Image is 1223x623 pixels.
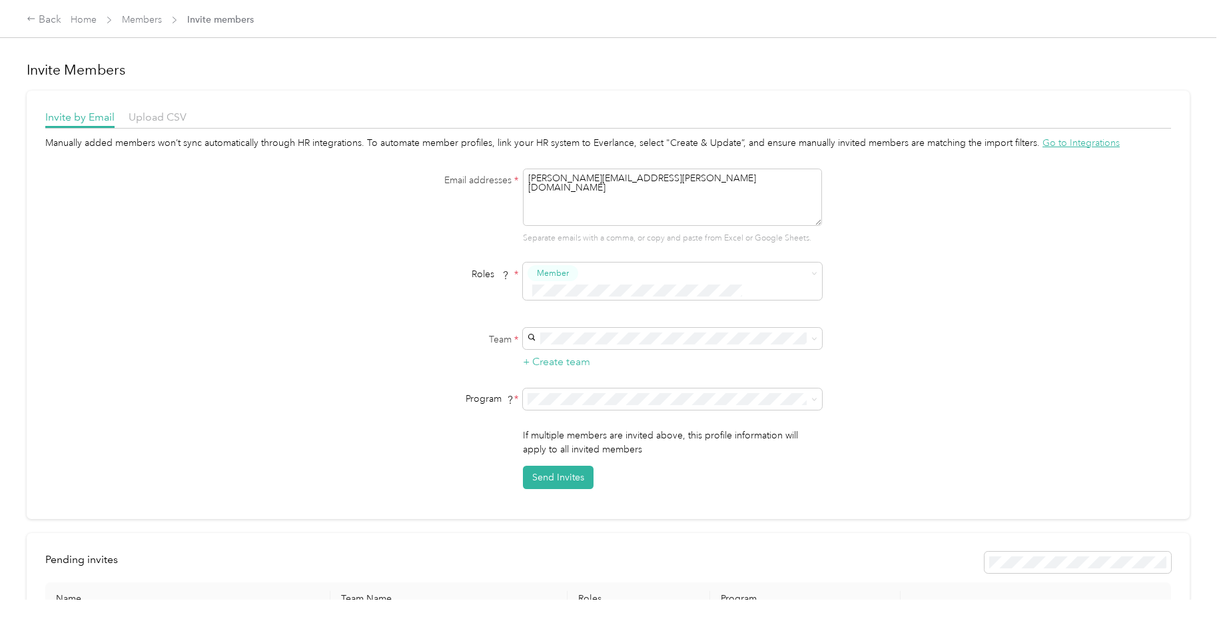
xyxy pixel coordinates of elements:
div: Manually added members won’t sync automatically through HR integrations. To automate member profi... [45,136,1171,150]
th: Program [710,582,900,616]
span: Pending invites [45,553,118,566]
a: Home [71,14,97,25]
p: If multiple members are invited above, this profile information will apply to all invited members [523,428,822,456]
label: Email addresses [352,173,518,187]
button: Member [528,265,578,282]
div: Program [352,392,518,406]
span: Roles [467,264,514,285]
a: Members [122,14,162,25]
th: Name [45,582,330,616]
textarea: [PERSON_NAME][EMAIL_ADDRESS][PERSON_NAME][DOMAIN_NAME] [523,169,822,226]
th: Team Name [330,582,568,616]
button: Send Invites [523,466,594,489]
label: Team [352,332,518,346]
div: Back [27,12,61,28]
h1: Invite Members [27,61,1190,79]
span: Member [537,267,569,279]
span: Go to Integrations [1042,137,1120,149]
div: Resend all invitations [985,552,1171,573]
div: left-menu [45,552,127,573]
th: Roles [568,582,710,616]
div: info-bar [45,552,1171,573]
iframe: Everlance-gr Chat Button Frame [1148,548,1223,623]
p: Separate emails with a comma, or copy and paste from Excel or Google Sheets. [523,233,822,245]
span: Upload CSV [129,111,187,123]
span: Invite members [187,13,254,27]
span: Invite by Email [45,111,115,123]
button: + Create team [523,354,590,370]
